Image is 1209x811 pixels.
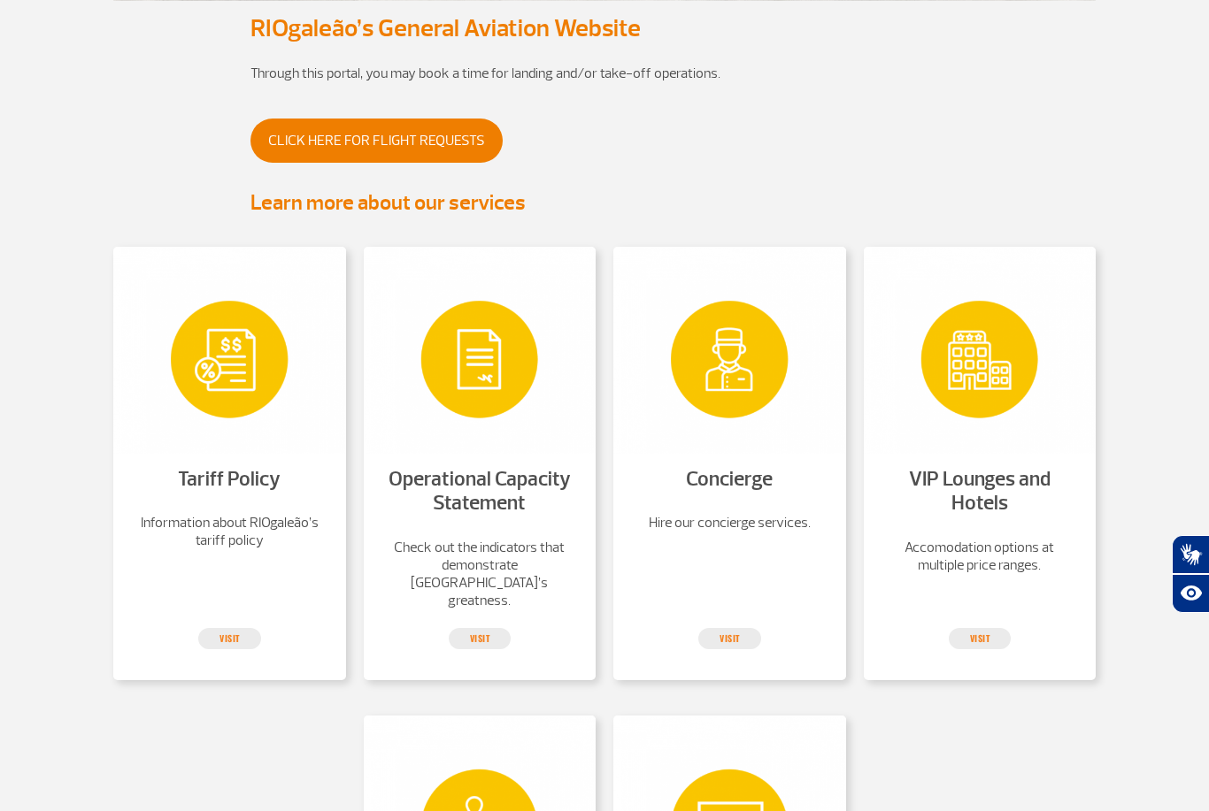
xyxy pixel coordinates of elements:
[250,119,503,163] a: Click here for flight requests
[1172,535,1209,574] button: Abrir tradutor de língua de sinais.
[698,628,761,649] a: visit
[1172,574,1209,613] button: Abrir recursos assistivos.
[389,466,571,516] a: Operational Capacity Statement
[449,628,512,649] a: visit
[882,539,1079,574] a: Accomodation options at multiple price ranges.
[250,15,959,42] h3: RIOgaleão’s General Aviation Website
[1172,535,1209,613] div: Plugin de acessibilidade da Hand Talk.
[686,466,773,492] a: Concierge
[250,63,959,84] p: Through this portal, you may book a time for landing and/or take-off operations.
[250,189,959,216] h4: Learn more about our services
[131,514,328,549] a: Information about RIOgaleão’s tariff policy
[949,628,1012,649] a: visit
[381,539,579,609] a: Check out the indicators that demonstrate [GEOGRAPHIC_DATA]’s greatness.
[649,514,811,532] a: Hire our concierge services.
[909,466,1051,516] a: VIP Lounges and Hotels
[198,628,261,649] a: visit
[178,466,281,492] a: Tariff Policy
